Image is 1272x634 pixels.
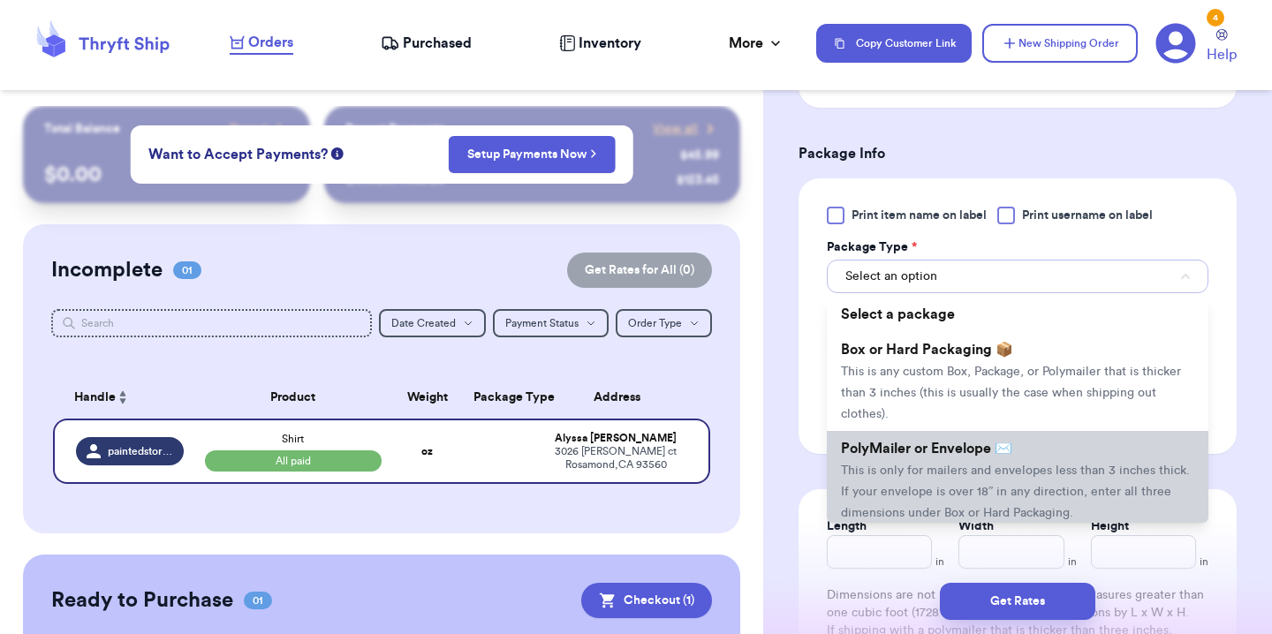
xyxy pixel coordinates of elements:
[194,376,392,419] th: Product
[559,33,641,54] a: Inventory
[816,24,972,63] button: Copy Customer Link
[463,376,534,419] th: Package Type
[345,120,443,138] p: Recent Payments
[44,161,289,189] p: $ 0.00
[581,583,712,618] button: Checkout (1)
[1207,29,1237,65] a: Help
[544,445,687,472] div: 3026 [PERSON_NAME] ct Rosamond , CA 93560
[534,376,710,419] th: Address
[282,434,304,444] span: Shirt
[230,120,268,138] span: Payout
[841,307,955,321] span: Select a package
[391,318,456,328] span: Date Created
[116,387,130,408] button: Sort ascending
[493,309,609,337] button: Payment Status
[51,309,372,337] input: Search
[567,253,712,288] button: Get Rates for All (0)
[205,450,382,472] span: All paid
[148,144,328,165] span: Want to Accept Payments?
[827,517,867,535] label: Length
[1200,555,1208,569] span: in
[467,146,597,163] a: Setup Payments Now
[841,366,1181,420] span: This is any custom Box, Package, or Polymailer that is thicker than 3 inches (this is usually the...
[44,120,120,138] p: Total Balance
[940,583,1095,620] button: Get Rates
[616,309,712,337] button: Order Type
[1207,44,1237,65] span: Help
[1207,9,1224,26] div: 4
[680,147,719,164] div: $ 45.99
[449,136,616,173] button: Setup Payments Now
[381,33,472,54] a: Purchased
[935,555,944,569] span: in
[230,120,289,138] a: Payout
[982,24,1138,63] button: New Shipping Order
[579,33,641,54] span: Inventory
[51,256,163,284] h2: Incomplete
[845,268,937,285] span: Select an option
[173,261,201,279] span: 01
[248,32,293,53] span: Orders
[1091,517,1129,535] label: Height
[841,442,1012,456] span: PolyMailer or Envelope ✉️
[505,318,579,328] span: Payment Status
[799,143,1237,164] h3: Package Info
[544,432,687,445] div: Alyssa [PERSON_NAME]
[852,207,987,224] span: Print item name on label
[1155,23,1196,64] a: 4
[74,389,116,407] span: Handle
[230,32,293,55] a: Orders
[1068,555,1077,569] span: in
[244,592,272,609] span: 01
[421,446,433,457] strong: oz
[628,318,682,328] span: Order Type
[841,343,1013,357] span: Box or Hard Packaging 📦
[677,171,719,189] div: $ 123.45
[827,260,1208,293] button: Select an option
[108,444,173,458] span: paintedstorkdesigns
[958,517,994,535] label: Width
[403,33,472,54] span: Purchased
[392,376,463,419] th: Weight
[653,120,719,138] a: View all
[841,464,1190,519] span: This is only for mailers and envelopes less than 3 inches thick. If your envelope is over 18” in ...
[51,586,233,615] h2: Ready to Purchase
[379,309,486,337] button: Date Created
[1022,207,1153,224] span: Print username on label
[729,33,784,54] div: More
[653,120,698,138] span: View all
[827,238,917,256] label: Package Type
